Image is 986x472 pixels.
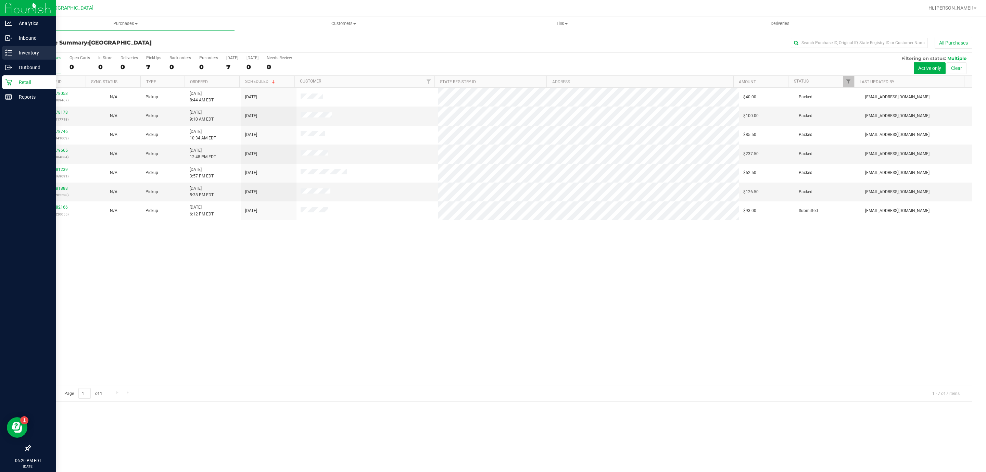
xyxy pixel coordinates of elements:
span: [EMAIL_ADDRESS][DOMAIN_NAME] [865,170,930,176]
span: Tills [453,21,670,27]
span: [DATE] [245,94,257,100]
a: 11981888 [49,186,68,191]
span: Not Applicable [110,170,117,175]
span: Submitted [799,208,818,214]
p: 06:20 PM EDT [3,458,53,464]
span: [DATE] 8:44 AM EDT [190,90,214,103]
h3: Purchase Summary: [30,40,344,46]
span: Packed [799,170,812,176]
iframe: Resource center unread badge [20,416,28,424]
span: [EMAIL_ADDRESS][DOMAIN_NAME] [865,113,930,119]
button: N/A [110,113,117,119]
a: State Registry ID [440,79,476,84]
a: Purchases [16,16,235,31]
span: Filtering on status: [901,55,946,61]
span: Deliveries [761,21,799,27]
inline-svg: Inventory [5,49,12,56]
input: 1 [78,388,91,399]
th: Address [546,76,733,88]
p: Retail [12,78,53,86]
span: Multiple [947,55,966,61]
span: Not Applicable [110,113,117,118]
span: [DATE] [245,113,257,119]
span: 1 - 7 of 7 items [927,388,965,398]
div: Pre-orders [199,55,218,60]
a: Last Updated By [860,79,894,84]
span: Purchases [16,21,235,27]
span: Pickup [146,170,158,176]
span: Packed [799,113,812,119]
div: 0 [267,63,292,71]
span: Not Applicable [110,95,117,99]
span: $85.50 [743,132,756,138]
span: [DATE] [245,208,257,214]
input: Search Purchase ID, Original ID, State Registry ID or Customer Name... [791,38,928,48]
a: Customer [300,79,321,84]
button: N/A [110,151,117,157]
div: Deliveries [121,55,138,60]
span: [DATE] 3:57 PM EDT [190,166,214,179]
span: $52.50 [743,170,756,176]
a: Sync Status [91,79,117,84]
div: [DATE] [246,55,258,60]
a: 11981239 [49,167,68,172]
span: $237.50 [743,151,759,157]
p: Inventory [12,49,53,57]
a: Tills [453,16,671,31]
inline-svg: Analytics [5,20,12,27]
span: Pickup [146,189,158,195]
div: 0 [69,63,90,71]
span: [DATE] [245,170,257,176]
span: Hi, [PERSON_NAME]! [928,5,973,11]
span: [DATE] 6:12 PM EDT [190,204,214,217]
div: Back-orders [169,55,191,60]
a: Status [794,79,809,84]
div: 7 [226,63,238,71]
p: Analytics [12,19,53,27]
button: Clear [947,62,966,74]
a: 11979665 [49,148,68,153]
p: Inbound [12,34,53,42]
span: [DATE] 12:48 PM EDT [190,147,216,160]
a: 11982166 [49,205,68,210]
span: [EMAIL_ADDRESS][DOMAIN_NAME] [865,132,930,138]
p: (326084084) [35,154,82,160]
span: [EMAIL_ADDRESS][DOMAIN_NAME] [865,189,930,195]
span: Not Applicable [110,132,117,137]
div: PickUps [146,55,161,60]
span: $93.00 [743,208,756,214]
a: 11978746 [49,129,68,134]
a: Filter [423,76,434,87]
span: [GEOGRAPHIC_DATA] [47,5,93,11]
span: $100.00 [743,113,759,119]
a: Filter [843,76,854,87]
span: Pickup [146,113,158,119]
span: [DATE] [245,151,257,157]
span: $126.50 [743,189,759,195]
p: Reports [12,93,53,101]
div: 0 [199,63,218,71]
button: N/A [110,208,117,214]
p: (326205538) [35,192,82,198]
span: Packed [799,132,812,138]
span: Packed [799,151,812,157]
span: [EMAIL_ADDRESS][DOMAIN_NAME] [865,208,930,214]
span: Pickup [146,132,158,138]
p: (326009467) [35,97,82,103]
p: (326041003) [35,135,82,141]
inline-svg: Retail [5,79,12,86]
p: (326017718) [35,116,82,123]
inline-svg: Reports [5,94,12,100]
span: Pickup [146,151,158,157]
a: 11978178 [49,110,68,115]
a: Amount [739,79,756,84]
inline-svg: Inbound [5,35,12,41]
div: Open Carts [69,55,90,60]
span: [DATE] [245,132,257,138]
span: [DATE] 9:10 AM EDT [190,109,214,122]
span: [DATE] 10:34 AM EDT [190,128,216,141]
span: [DATE] [245,189,257,195]
span: [DATE] 5:38 PM EDT [190,185,214,198]
button: Active only [914,62,946,74]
